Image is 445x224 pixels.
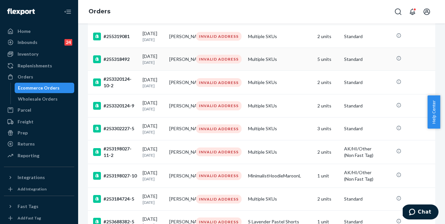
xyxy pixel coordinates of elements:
[4,150,74,161] a: Reporting
[196,171,242,180] div: INVALID ADDRESS
[18,63,52,69] div: Replenishments
[143,60,164,65] p: [DATE]
[18,174,45,181] div: Integrations
[4,72,74,82] a: Orders
[196,147,242,156] div: INVALID ADDRESS
[15,83,75,93] a: Ecommerce Orders
[315,140,341,164] td: 2 units
[18,39,37,46] div: Inbounds
[245,140,315,164] td: Multiple SKUs
[143,146,164,158] div: [DATE]
[143,100,164,112] div: [DATE]
[196,32,242,41] div: INVALID ADDRESS
[245,71,315,94] td: Multiple SKUs
[196,55,242,63] div: INVALID ADDRESS
[4,214,74,222] a: Add Fast Tag
[143,129,164,135] p: [DATE]
[4,26,74,36] a: Home
[315,94,341,117] td: 2 units
[344,103,391,109] p: Standard
[427,95,440,129] span: Help Center
[248,173,312,179] div: MinimalistHoodieMaroonL
[15,94,75,104] a: Wholesale Orders
[18,152,39,159] div: Reporting
[392,5,405,18] button: Open Search Box
[245,25,315,48] td: Multiple SKUs
[93,146,137,159] div: #253198027-11-2
[167,188,193,210] td: [PERSON_NAME]
[4,201,74,212] button: Fast Tags
[315,188,341,210] td: 2 units
[167,48,193,71] td: [PERSON_NAME]
[245,188,315,210] td: Multiple SKUs
[196,78,242,87] div: INVALID ADDRESS
[143,200,164,205] p: [DATE]
[315,117,341,140] td: 3 units
[143,83,164,89] p: [DATE]
[83,2,116,21] ol: breadcrumbs
[344,79,391,86] p: Standard
[93,33,137,40] div: #255319081
[167,164,193,188] td: [PERSON_NAME]
[93,172,137,180] div: #253198027-10
[4,185,74,193] a: Add Integration
[89,8,110,15] a: Orders
[420,5,433,18] button: Open account menu
[18,141,35,147] div: Returns
[143,30,164,42] div: [DATE]
[167,71,193,94] td: [PERSON_NAME]
[143,170,164,182] div: [DATE]
[4,117,74,127] a: Freight
[406,5,419,18] button: Open notifications
[344,176,391,182] div: (Non Fast Tag)
[143,123,164,135] div: [DATE]
[315,25,341,48] td: 2 units
[167,117,193,140] td: [PERSON_NAME]
[93,195,137,203] div: #253184724-5
[93,102,137,110] div: #253320124-9
[344,33,391,40] p: Standard
[18,186,47,192] div: Add Integration
[167,140,193,164] td: [PERSON_NAME]
[18,51,38,57] div: Inventory
[4,139,74,149] a: Returns
[18,119,34,125] div: Freight
[18,215,41,221] div: Add Fast Tag
[18,130,28,136] div: Prep
[143,53,164,65] div: [DATE]
[64,39,72,46] div: 24
[344,125,391,132] p: Standard
[403,204,438,221] iframe: Opens a widget where you can chat to one of our agents
[245,117,315,140] td: Multiple SKUs
[245,94,315,117] td: Multiple SKUs
[18,85,60,91] div: Ecommerce Orders
[93,76,137,89] div: #253320124-10-2
[143,106,164,112] p: [DATE]
[315,71,341,94] td: 2 units
[143,77,164,89] div: [DATE]
[18,74,33,80] div: Orders
[196,124,242,133] div: INVALID ADDRESS
[143,176,164,182] p: [DATE]
[4,61,74,71] a: Replenishments
[196,195,242,203] div: INVALID ADDRESS
[344,169,391,176] p: AK/HI/Other
[315,164,341,188] td: 1 unit
[4,172,74,183] button: Integrations
[245,48,315,71] td: Multiple SKUs
[61,5,74,18] button: Close Navigation
[4,105,74,115] a: Parcel
[143,193,164,205] div: [DATE]
[4,49,74,59] a: Inventory
[344,146,391,152] p: AK/HI/Other
[344,196,391,202] p: Standard
[18,107,31,113] div: Parcel
[196,101,242,110] div: INVALID ADDRESS
[18,96,58,102] div: Wholesale Orders
[344,56,391,63] p: Standard
[4,128,74,138] a: Prep
[7,8,35,15] img: Flexport logo
[315,48,341,71] td: 5 units
[344,152,391,159] div: (Non Fast Tag)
